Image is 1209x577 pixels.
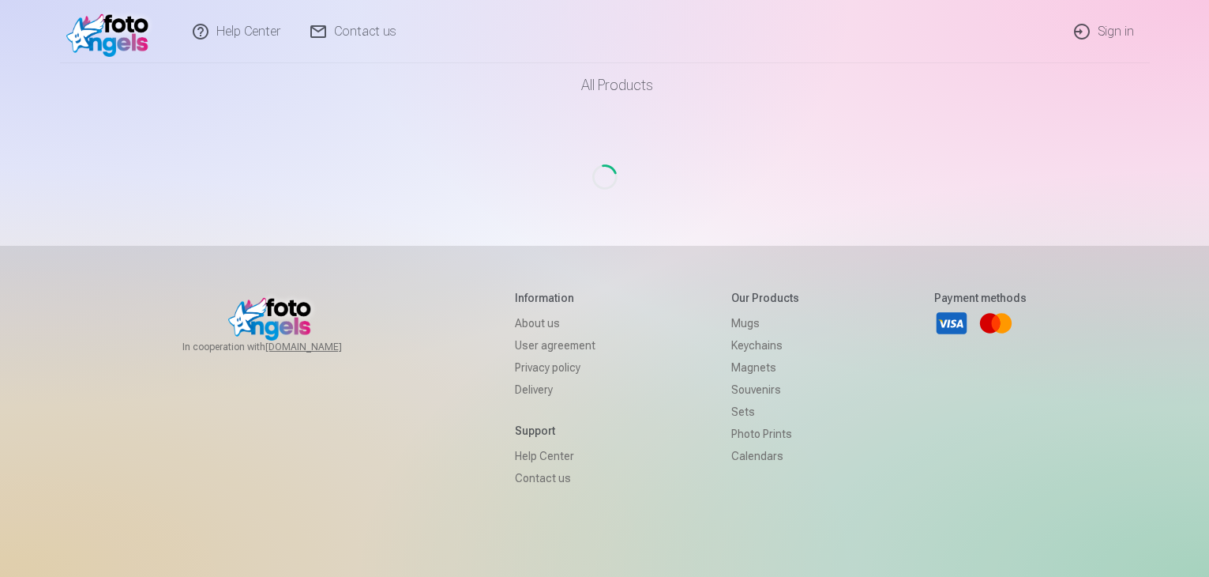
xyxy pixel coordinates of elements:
a: Help Center [515,445,595,467]
span: In cooperation with [182,341,380,353]
h5: Payment methods [934,290,1027,306]
a: Contact us [515,467,595,489]
a: All products [537,63,672,107]
a: Delivery [515,379,595,401]
a: Mastercard [978,306,1013,341]
h5: Our products [731,290,799,306]
a: About us [515,312,595,334]
img: /v1 [66,6,157,57]
a: Visa [934,306,969,341]
a: User agreement [515,334,595,356]
a: Mugs [731,312,799,334]
a: Privacy policy [515,356,595,379]
h5: Support [515,423,595,439]
a: [DOMAIN_NAME] [265,341,380,353]
a: Photo prints [731,423,799,445]
h5: Information [515,290,595,306]
a: Sets [731,401,799,423]
a: Souvenirs [731,379,799,401]
a: Keychains [731,334,799,356]
a: Magnets [731,356,799,379]
a: Calendars [731,445,799,467]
